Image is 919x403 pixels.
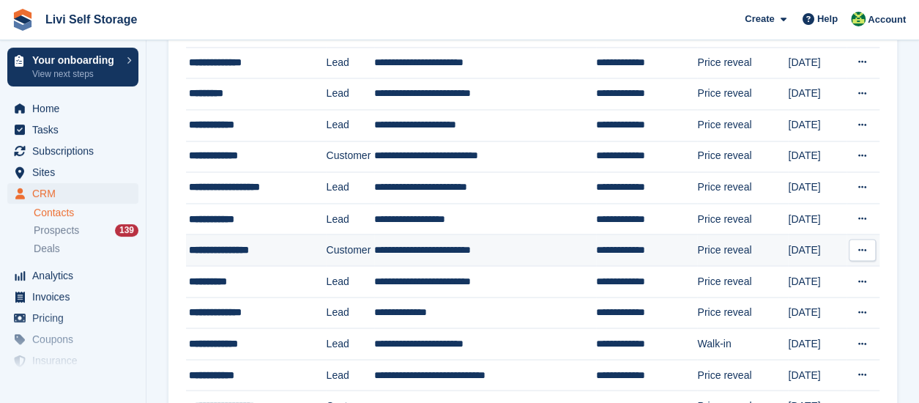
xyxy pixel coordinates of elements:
td: Price reveal [697,78,788,110]
a: Livi Self Storage [40,7,143,32]
span: Tasks [32,119,120,140]
td: Lead [326,328,374,360]
span: Create [745,12,774,26]
td: Price reveal [697,109,788,141]
a: menu [7,98,138,119]
td: Lead [326,359,374,391]
td: Lead [326,265,374,297]
a: menu [7,162,138,182]
td: Lead [326,109,374,141]
td: [DATE] [788,297,846,328]
span: Prospects [34,223,79,237]
span: Sites [32,162,120,182]
a: menu [7,141,138,161]
td: [DATE] [788,203,846,234]
a: menu [7,286,138,307]
td: Price reveal [697,203,788,234]
span: Coupons [32,329,120,350]
td: Price reveal [697,297,788,328]
span: Invoices [32,286,120,307]
td: Price reveal [697,359,788,391]
td: [DATE] [788,234,846,266]
td: [DATE] [788,47,846,78]
a: Deals [34,241,138,256]
td: Price reveal [697,265,788,297]
p: View next steps [32,67,119,81]
a: menu [7,119,138,140]
td: [DATE] [788,328,846,360]
td: [DATE] [788,78,846,110]
td: Customer [326,141,374,172]
td: [DATE] [788,359,846,391]
td: Walk-in [697,328,788,360]
td: Price reveal [697,234,788,266]
p: Your onboarding [32,55,119,65]
td: [DATE] [788,109,846,141]
a: menu [7,265,138,286]
img: Alex Handyside [851,12,866,26]
span: Deals [34,242,60,256]
span: Pricing [32,308,120,328]
td: [DATE] [788,265,846,297]
a: Contacts [34,206,138,220]
td: Lead [326,78,374,110]
td: Lead [326,47,374,78]
td: [DATE] [788,141,846,172]
span: Account [868,12,906,27]
td: Customer [326,234,374,266]
td: [DATE] [788,172,846,204]
div: 139 [115,224,138,237]
span: Home [32,98,120,119]
a: menu [7,308,138,328]
td: Price reveal [697,172,788,204]
a: menu [7,350,138,371]
span: Analytics [32,265,120,286]
td: Price reveal [697,47,788,78]
td: Price reveal [697,141,788,172]
span: Subscriptions [32,141,120,161]
td: Lead [326,172,374,204]
a: Prospects 139 [34,223,138,238]
a: menu [7,183,138,204]
a: menu [7,329,138,350]
td: Lead [326,203,374,234]
img: stora-icon-8386f47178a22dfd0bd8f6a31ec36ba5ce8667c1dd55bd0f319d3a0aa187defe.svg [12,9,34,31]
a: Your onboarding View next steps [7,48,138,86]
span: Insurance [32,350,120,371]
span: Help [817,12,838,26]
td: Lead [326,297,374,328]
span: CRM [32,183,120,204]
